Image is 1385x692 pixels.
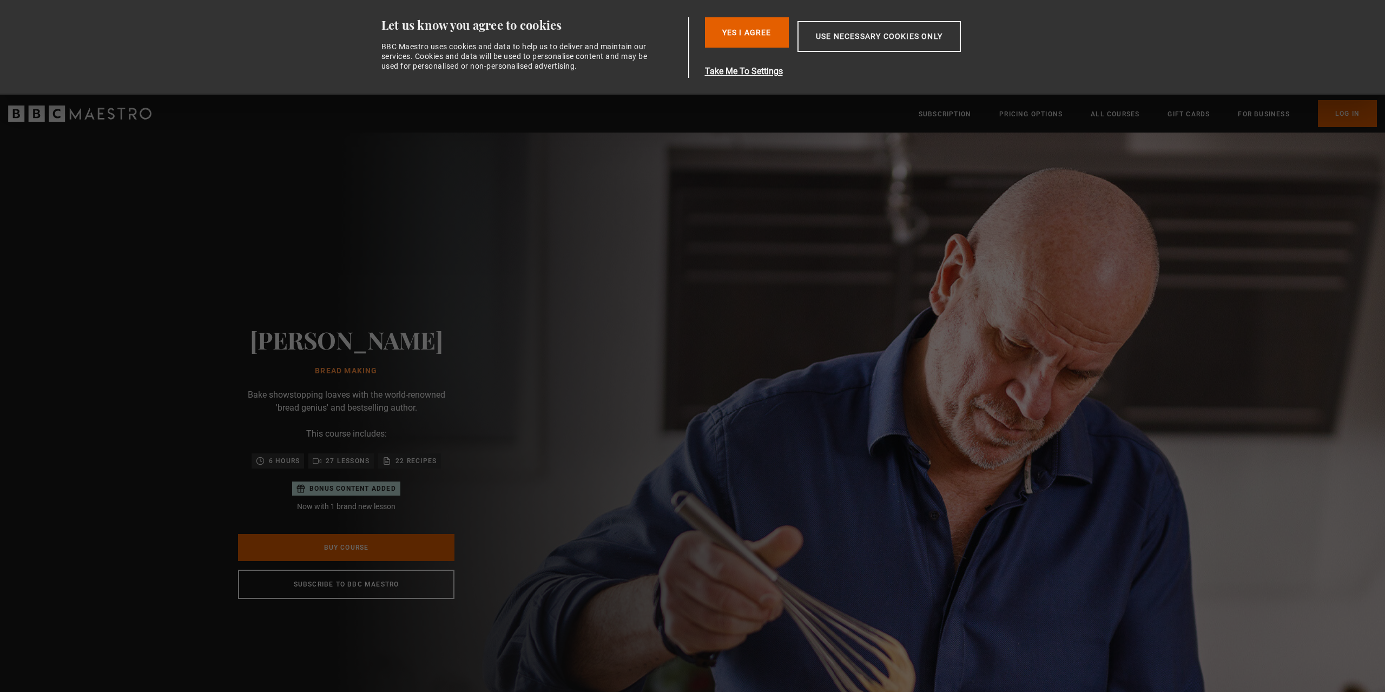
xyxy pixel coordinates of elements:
p: 27 lessons [326,456,370,466]
div: Let us know you agree to cookies [381,17,684,33]
p: 6 hours [269,456,300,466]
h2: [PERSON_NAME] [250,326,443,353]
p: 22 recipes [395,456,437,466]
button: Yes I Agree [705,17,789,48]
button: Take Me To Settings [705,65,1012,78]
div: BBC Maestro uses cookies and data to help us to deliver and maintain our services. Cookies and da... [381,42,654,71]
a: Pricing Options [999,109,1063,120]
a: Gift Cards [1168,109,1210,120]
a: For business [1238,109,1289,120]
button: Use necessary cookies only [797,21,961,52]
a: Log In [1318,100,1377,127]
nav: Primary [919,100,1377,127]
a: Subscription [919,109,971,120]
svg: BBC Maestro [8,106,151,122]
p: Bake showstopping loaves with the world-renowned 'bread genius' and bestselling author. [238,388,454,414]
h1: Bread Making [250,367,443,375]
a: Subscribe to BBC Maestro [238,570,454,599]
p: This course includes: [306,427,387,440]
p: Now with 1 brand new lesson [292,501,400,512]
a: All Courses [1091,109,1139,120]
a: Buy Course [238,534,454,561]
p: Bonus content added [309,484,396,493]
